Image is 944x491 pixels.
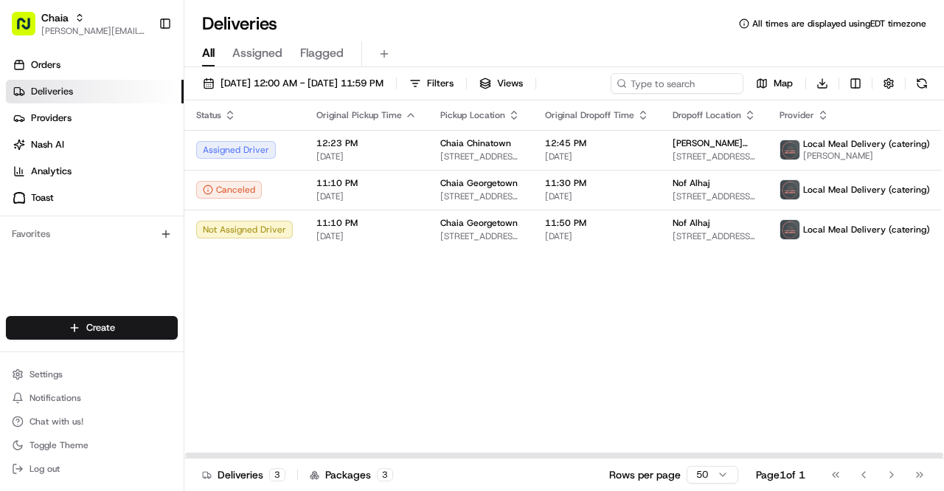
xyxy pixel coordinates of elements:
img: Toast logo [13,192,25,203]
span: 12:45 PM [545,137,649,149]
span: [STREET_ADDRESS][US_STATE] [440,190,521,202]
button: Map [749,73,799,94]
span: Local Meal Delivery (catering) [803,138,930,150]
span: 11:50 PM [545,217,649,229]
span: Original Pickup Time [316,109,402,121]
a: Toast [6,186,184,210]
span: Create [86,321,115,334]
div: Page 1 of 1 [756,467,805,482]
button: Log out [6,459,178,479]
span: Original Dropoff Time [545,109,634,121]
button: Chaia[PERSON_NAME][EMAIL_ADDRESS][DOMAIN_NAME] [6,6,153,41]
span: Provider [780,109,814,121]
span: Nof Alhaj [673,177,709,189]
span: [STREET_ADDRESS][US_STATE][US_STATE] [673,151,756,162]
a: Analytics [6,159,184,183]
span: Providers [31,111,72,125]
span: [PERSON_NAME] [PERSON_NAME] [673,137,756,149]
button: [PERSON_NAME][EMAIL_ADDRESS][DOMAIN_NAME] [41,25,147,37]
span: Local Meal Delivery (catering) [803,224,930,236]
div: 3 [377,468,393,481]
h1: Deliveries [202,12,277,35]
span: Toast [31,191,54,205]
span: All [202,44,215,62]
span: [DATE] 12:00 AM - [DATE] 11:59 PM [221,77,383,90]
span: 11:30 PM [545,177,649,189]
button: Refresh [912,73,932,94]
a: Orders [6,53,184,77]
input: Type to search [611,73,743,94]
div: Favorites [6,222,178,246]
span: [DATE] [316,151,417,162]
div: Packages [310,467,393,482]
p: Rows per page [609,467,681,482]
a: Deliveries [6,80,184,103]
button: Views [473,73,530,94]
span: All times are displayed using EDT timezone [752,18,926,30]
button: Settings [6,364,178,385]
span: 12:23 PM [316,137,417,149]
span: Settings [29,368,63,380]
button: Notifications [6,388,178,408]
span: Notifications [29,392,81,404]
span: Local Meal Delivery (catering) [803,184,930,196]
span: Chat with us! [29,416,83,428]
span: [DATE] [316,190,417,202]
button: Chat with us! [6,411,178,432]
span: [DATE] [545,190,649,202]
img: lmd_logo.png [780,140,799,159]
img: lmd_logo.png [780,220,799,239]
span: Status [196,109,221,121]
span: Analytics [31,165,72,178]
span: 11:10 PM [316,177,417,189]
span: Toggle Theme [29,439,88,451]
span: Dropoff Location [673,109,741,121]
button: Toggle Theme [6,435,178,456]
div: Deliveries [202,467,285,482]
span: Filters [427,77,454,90]
span: Pickup Location [440,109,505,121]
span: [STREET_ADDRESS][US_STATE] [673,190,756,202]
button: Chaia [41,10,69,25]
span: Assigned [232,44,282,62]
span: 11:10 PM [316,217,417,229]
span: [STREET_ADDRESS][US_STATE] [440,230,521,242]
span: Log out [29,463,60,475]
a: Providers [6,106,184,130]
span: Chaia Chinatown [440,137,511,149]
button: Filters [403,73,460,94]
span: Deliveries [31,85,73,98]
button: Canceled [196,181,262,199]
span: Chaia Georgetown [440,177,518,189]
span: [STREET_ADDRESS][US_STATE] [673,230,756,242]
a: Nash AI [6,133,184,157]
span: Orders [31,58,60,72]
span: Chaia Georgetown [440,217,518,229]
span: [STREET_ADDRESS][US_STATE] [440,151,521,162]
span: [PERSON_NAME] [803,150,930,162]
img: lmd_logo.png [780,180,799,199]
span: Nash AI [31,138,64,151]
button: [DATE] 12:00 AM - [DATE] 11:59 PM [196,73,390,94]
span: [DATE] [545,230,649,242]
span: [DATE] [316,230,417,242]
span: [DATE] [545,151,649,162]
span: Map [774,77,793,90]
span: Flagged [300,44,344,62]
span: Nof Alhaj [673,217,709,229]
div: 3 [269,468,285,481]
span: Views [497,77,523,90]
button: Create [6,316,178,340]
